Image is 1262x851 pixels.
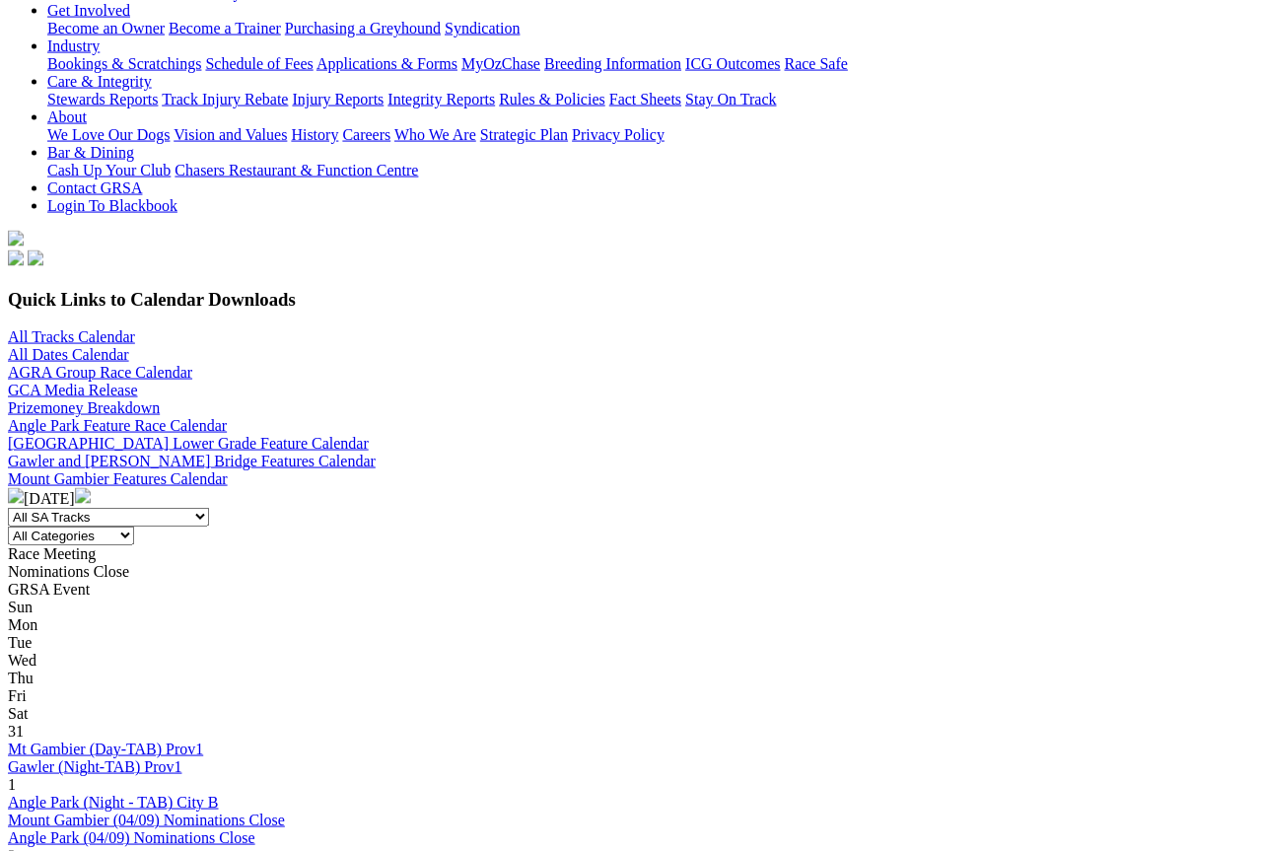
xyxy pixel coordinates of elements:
[47,144,134,161] a: Bar & Dining
[28,250,43,266] img: twitter.svg
[8,250,24,266] img: facebook.svg
[387,91,495,107] a: Integrity Reports
[8,776,16,793] span: 1
[8,634,1254,652] div: Tue
[8,616,1254,634] div: Mon
[47,91,158,107] a: Stewards Reports
[47,179,142,196] a: Contact GRSA
[394,126,476,143] a: Who We Are
[8,758,181,775] a: Gawler (Night-TAB) Prov1
[544,55,681,72] a: Breeding Information
[47,55,201,72] a: Bookings & Scratchings
[8,231,24,247] img: logo-grsa-white.png
[47,91,1254,108] div: Care & Integrity
[499,91,605,107] a: Rules & Policies
[609,91,681,107] a: Fact Sheets
[8,453,376,469] a: Gawler and [PERSON_NAME] Bridge Features Calendar
[162,91,288,107] a: Track Injury Rebate
[8,705,1254,723] div: Sat
[47,20,165,36] a: Become an Owner
[47,20,1254,37] div: Get Involved
[47,197,177,214] a: Login To Blackbook
[174,126,287,143] a: Vision and Values
[175,162,418,178] a: Chasers Restaurant & Function Centre
[8,794,219,811] a: Angle Park (Night - TAB) City B
[8,364,192,381] a: AGRA Group Race Calendar
[47,126,170,143] a: We Love Our Dogs
[8,545,1254,563] div: Race Meeting
[205,55,313,72] a: Schedule of Fees
[342,126,390,143] a: Careers
[47,2,130,19] a: Get Involved
[47,37,100,54] a: Industry
[8,829,255,846] a: Angle Park (04/09) Nominations Close
[8,346,129,363] a: All Dates Calendar
[8,435,369,452] a: [GEOGRAPHIC_DATA] Lower Grade Feature Calendar
[8,652,1254,670] div: Wed
[47,162,171,178] a: Cash Up Your Club
[8,289,1254,311] h3: Quick Links to Calendar Downloads
[784,55,847,72] a: Race Safe
[8,382,138,398] a: GCA Media Release
[8,563,1254,581] div: Nominations Close
[8,599,1254,616] div: Sun
[292,91,384,107] a: Injury Reports
[47,73,152,90] a: Care & Integrity
[316,55,457,72] a: Applications & Forms
[75,488,91,504] img: chevron-right-pager-white.svg
[572,126,665,143] a: Privacy Policy
[461,55,540,72] a: MyOzChase
[8,581,1254,599] div: GRSA Event
[8,670,1254,687] div: Thu
[8,741,203,757] a: Mt Gambier (Day-TAB) Prov1
[47,108,87,125] a: About
[8,470,228,487] a: Mount Gambier Features Calendar
[47,55,1254,73] div: Industry
[685,55,780,72] a: ICG Outcomes
[47,162,1254,179] div: Bar & Dining
[8,417,227,434] a: Angle Park Feature Race Calendar
[47,126,1254,144] div: About
[8,328,135,345] a: All Tracks Calendar
[291,126,338,143] a: History
[169,20,281,36] a: Become a Trainer
[445,20,520,36] a: Syndication
[8,399,160,416] a: Prizemoney Breakdown
[480,126,568,143] a: Strategic Plan
[8,687,1254,705] div: Fri
[8,723,24,740] span: 31
[8,812,285,828] a: Mount Gambier (04/09) Nominations Close
[285,20,441,36] a: Purchasing a Greyhound
[8,488,24,504] img: chevron-left-pager-white.svg
[685,91,776,107] a: Stay On Track
[8,488,1254,508] div: [DATE]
